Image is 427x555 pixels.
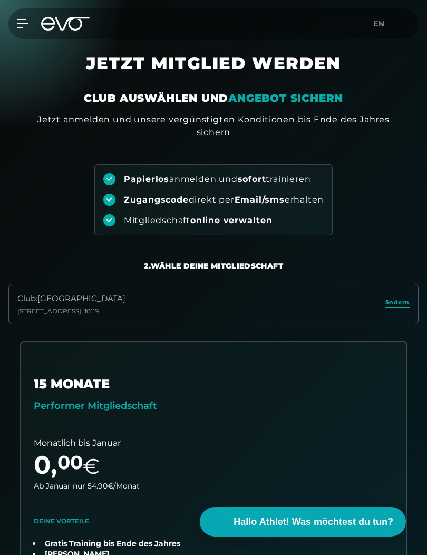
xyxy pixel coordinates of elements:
h1: JETZT MITGLIED WERDEN [34,53,393,91]
div: 2. Wähle deine Mitgliedschaft [144,261,283,271]
strong: Zugangscode [124,195,189,205]
div: direkt per erhalten [124,194,324,206]
button: Hallo Athlet! Was möchtest du tun? [200,507,406,537]
div: anmelden und trainieren [124,174,311,185]
a: en [373,18,391,30]
div: CLUB AUSWÄHLEN UND [84,91,343,106]
a: ändern [385,298,410,310]
div: Club : [GEOGRAPHIC_DATA] [17,293,125,305]
div: Jetzt anmelden und unsere vergünstigten Konditionen bis Ende des Jahres sichern [34,113,393,139]
span: Hallo Athlet! Was möchtest du tun? [234,515,393,529]
div: Mitgliedschaft [124,215,273,226]
strong: sofort [238,174,266,184]
span: en [373,19,385,28]
strong: Papierlos [124,174,169,184]
span: ändern [385,298,410,307]
em: ANGEBOT SICHERN [228,92,343,104]
strong: online verwalten [190,215,273,225]
strong: Email/sms [235,195,285,205]
div: [STREET_ADDRESS] , 10119 [17,307,125,315]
